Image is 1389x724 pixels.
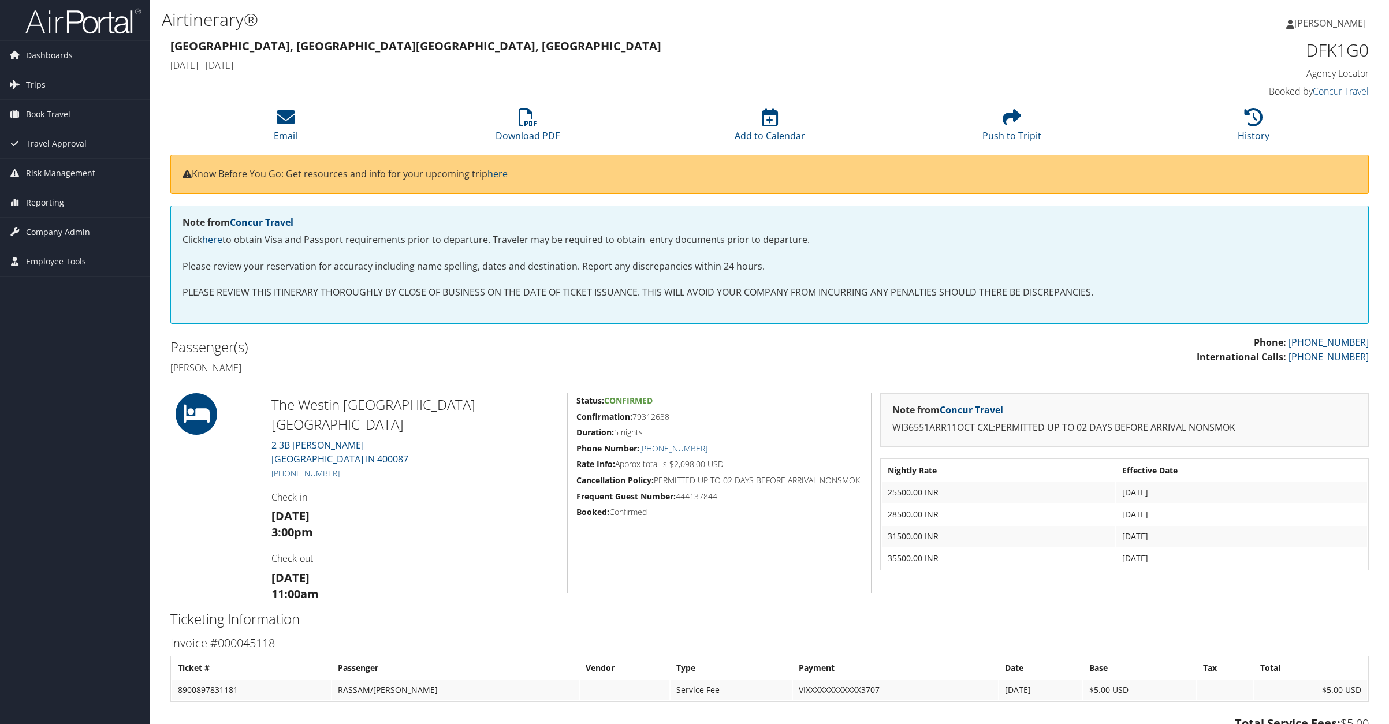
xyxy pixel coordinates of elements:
[1254,336,1286,349] strong: Phone:
[1116,504,1367,525] td: [DATE]
[1238,114,1269,142] a: History
[1116,482,1367,503] td: [DATE]
[183,216,293,229] strong: Note from
[576,443,639,454] strong: Phone Number:
[496,114,560,142] a: Download PDF
[1289,336,1369,349] a: [PHONE_NUMBER]
[576,427,614,438] strong: Duration:
[882,548,1115,569] td: 35500.00 INR
[576,427,862,438] h5: 5 nights
[793,680,997,700] td: VIXXXXXXXXXXXX3707
[274,114,297,142] a: Email
[793,658,997,678] th: Payment
[26,129,87,158] span: Travel Approval
[735,114,805,142] a: Add to Calendar
[1116,460,1367,481] th: Effective Date
[882,482,1115,503] td: 25500.00 INR
[26,188,64,217] span: Reporting
[576,506,609,517] strong: Booked:
[1116,526,1367,547] td: [DATE]
[487,167,508,180] a: here
[576,411,862,423] h5: 79312638
[671,658,792,678] th: Type
[170,361,761,374] h4: [PERSON_NAME]
[576,475,862,486] h5: PERMITTED UP TO 02 DAYS BEFORE ARRIVAL NONSMOK
[170,337,761,357] h2: Passenger(s)
[892,404,1003,416] strong: Note from
[1082,85,1369,98] h4: Booked by
[26,41,73,70] span: Dashboards
[1082,38,1369,62] h1: DFK1G0
[183,167,1357,182] p: Know Before You Go: Get resources and info for your upcoming trip
[576,491,676,502] strong: Frequent Guest Number:
[1286,6,1377,40] a: [PERSON_NAME]
[604,395,653,406] span: Confirmed
[172,658,331,678] th: Ticket #
[1197,658,1253,678] th: Tax
[170,609,1369,629] h2: Ticketing Information
[1083,680,1196,700] td: $5.00 USD
[26,70,46,99] span: Trips
[639,443,707,454] a: [PHONE_NUMBER]
[170,38,661,54] strong: [GEOGRAPHIC_DATA], [GEOGRAPHIC_DATA] [GEOGRAPHIC_DATA], [GEOGRAPHIC_DATA]
[332,680,579,700] td: RASSAM/[PERSON_NAME]
[271,395,558,434] h2: The Westin [GEOGRAPHIC_DATA] [GEOGRAPHIC_DATA]
[26,100,70,129] span: Book Travel
[170,635,1369,651] h3: Invoice #000045118
[202,233,222,246] a: here
[671,680,792,700] td: Service Fee
[576,506,862,518] h5: Confirmed
[892,420,1357,435] p: WI36551ARR11OCT CXL:PERMITTED UP TO 02 DAYS BEFORE ARRIVAL NONSMOK
[882,460,1115,481] th: Nightly Rate
[271,586,319,602] strong: 11:00am
[230,216,293,229] a: Concur Travel
[576,395,604,406] strong: Status:
[183,259,1357,274] p: Please review your reservation for accuracy including name spelling, dates and destination. Repor...
[1294,17,1366,29] span: [PERSON_NAME]
[1289,350,1369,363] a: [PHONE_NUMBER]
[999,680,1082,700] td: [DATE]
[576,475,654,486] strong: Cancellation Policy:
[1254,658,1367,678] th: Total
[1083,658,1196,678] th: Base
[1082,67,1369,80] h4: Agency Locator
[271,570,310,585] strong: [DATE]
[982,114,1041,142] a: Push to Tripit
[1197,350,1286,363] strong: International Calls:
[183,285,1357,300] p: PLEASE REVIEW THIS ITINERARY THOROUGHLY BY CLOSE OF BUSINESS ON THE DATE OF TICKET ISSUANCE. THIS...
[26,218,90,247] span: Company Admin
[26,247,86,276] span: Employee Tools
[576,411,632,422] strong: Confirmation:
[1254,680,1367,700] td: $5.00 USD
[580,658,669,678] th: Vendor
[170,59,1065,72] h4: [DATE] - [DATE]
[183,233,1357,248] p: Click to obtain Visa and Passport requirements prior to departure. Traveler may be required to ob...
[1116,548,1367,569] td: [DATE]
[25,8,141,35] img: airportal-logo.png
[882,526,1115,547] td: 31500.00 INR
[271,508,310,524] strong: [DATE]
[271,491,558,503] h4: Check-in
[999,658,1082,678] th: Date
[576,491,862,502] h5: 444137844
[882,504,1115,525] td: 28500.00 INR
[26,159,95,188] span: Risk Management
[271,468,340,479] a: [PHONE_NUMBER]
[576,458,615,469] strong: Rate Info:
[332,658,579,678] th: Passenger
[1313,85,1369,98] a: Concur Travel
[162,8,972,32] h1: Airtinerary®
[271,524,313,540] strong: 3:00pm
[576,458,862,470] h5: Approx total is $2,098.00 USD
[271,552,558,565] h4: Check-out
[940,404,1003,416] a: Concur Travel
[172,680,331,700] td: 8900897831181
[271,439,408,465] a: 2 3B [PERSON_NAME][GEOGRAPHIC_DATA] IN 400087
